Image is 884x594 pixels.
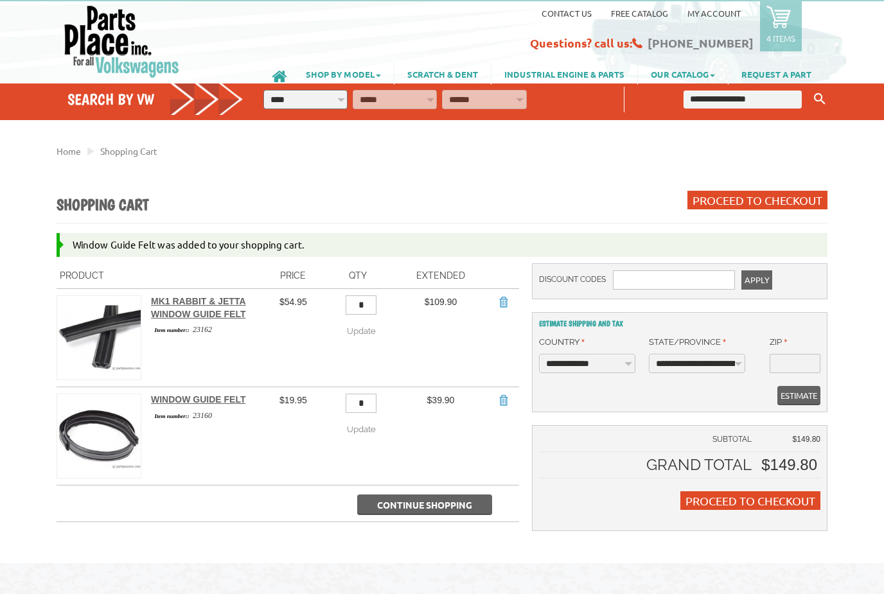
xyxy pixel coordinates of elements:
[357,495,492,516] button: Continue Shopping
[497,394,509,407] a: Remove Item
[539,336,585,349] label: Country
[760,2,802,52] a: 4 items
[322,264,395,290] th: Qty
[611,8,668,19] a: Free Catalog
[60,271,104,281] span: Product
[57,297,141,380] img: MK1 Rabbit & Jetta Window Guide Felt
[539,271,606,290] label: Discount Codes
[539,320,820,329] h2: Estimate Shipping and Tax
[649,336,726,349] label: State/Province
[151,297,246,320] a: MK1 Rabbit & Jetta Window Guide Felt
[766,33,795,44] p: 4 items
[377,500,472,511] span: Continue Shopping
[542,8,592,19] a: Contact us
[63,5,181,79] img: Parts Place Inc!
[394,64,491,85] a: SCRATCH & DENT
[693,194,822,207] span: Proceed to Checkout
[497,296,509,309] a: Remove Item
[687,8,741,19] a: My Account
[770,336,787,349] label: Zip
[57,395,141,478] img: Window Guide Felt
[57,146,81,157] a: Home
[67,91,243,109] h4: Search by VW
[777,387,820,406] button: Estimate
[793,435,820,444] span: $149.80
[151,324,261,336] div: 23162
[810,89,829,110] button: Keyword Search
[279,297,307,308] span: $54.95
[73,239,305,251] span: Window Guide Felt was added to your shopping cart.
[151,326,193,335] span: Item number::
[638,64,728,85] a: OUR CATALOG
[680,492,820,511] button: Proceed to Checkout
[347,425,376,435] span: Update
[741,271,772,290] button: Apply
[781,387,817,406] span: Estimate
[687,191,827,210] button: Proceed to Checkout
[151,412,193,421] span: Item number::
[151,395,246,405] a: Window Guide Felt
[394,264,487,290] th: Extended
[685,494,815,508] span: Proceed to Checkout
[729,64,824,85] a: REQUEST A PART
[279,396,307,406] span: $19.95
[100,146,157,157] a: Shopping Cart
[745,271,769,290] span: Apply
[280,271,306,281] span: Price
[293,64,394,85] a: SHOP BY MODEL
[57,196,148,216] h1: Shopping Cart
[427,396,455,406] span: $39.90
[151,410,261,422] div: 23160
[539,433,758,453] td: Subtotal
[425,297,457,308] span: $109.90
[347,327,376,336] span: Update
[646,456,752,475] strong: Grand Total
[761,457,817,474] span: $149.80
[491,64,637,85] a: INDUSTRIAL ENGINE & PARTS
